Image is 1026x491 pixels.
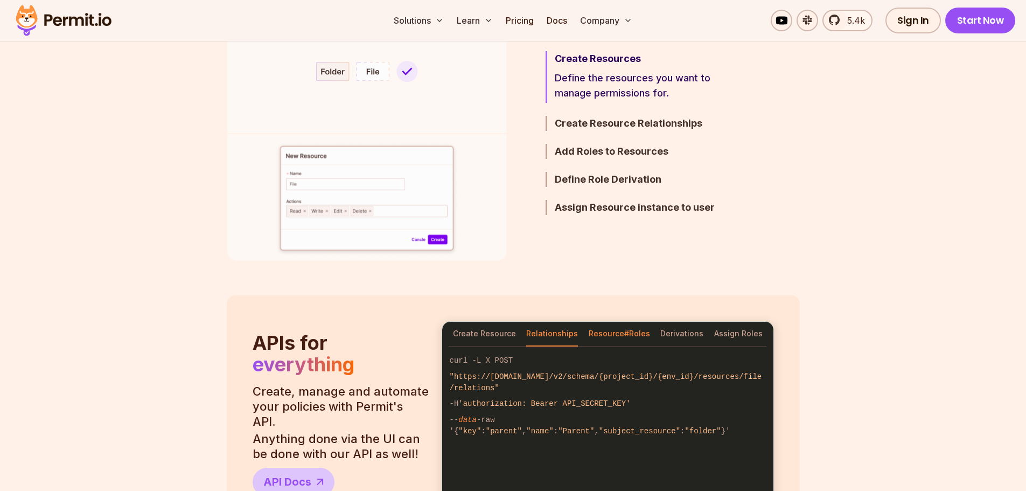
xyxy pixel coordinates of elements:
[576,10,637,31] button: Company
[599,427,680,435] span: "subject_resource"
[253,352,354,376] span: everything
[555,144,743,159] h3: Add Roles to Resources
[555,116,743,131] h3: Create Resource Relationships
[822,10,873,31] a: 5.4k
[442,396,773,412] code: -H
[458,399,630,408] span: 'authorization: Bearer API_SECRET_KEY'
[555,71,743,101] p: Define the resources you want to manage permissions for.
[453,322,516,347] button: Create Resource
[685,427,721,435] span: "folder"
[501,10,538,31] a: Pricing
[885,8,941,33] a: Sign In
[253,384,429,429] p: Create, manage and automate your policies with Permit's API.
[589,322,650,347] button: Resource#Roles
[450,372,762,392] span: "https://[DOMAIN_NAME]/v2/schema/{project_id}/{env_id}/resources/file/relations"
[546,144,743,159] button: Add Roles to Resources
[11,2,116,39] img: Permit logo
[546,116,743,131] button: Create Resource Relationships
[558,427,594,435] span: "Parent"
[526,322,578,347] button: Relationships
[442,412,773,439] code: -- -raw '{ : , : , : }'
[486,427,522,435] span: "parent"
[526,427,553,435] span: "name"
[253,331,327,355] span: APIs for
[546,172,743,187] button: Define Role Derivation
[555,172,743,187] h3: Define Role Derivation
[555,51,743,66] h3: Create Resources
[546,200,743,215] button: Assign Resource instance to user
[945,8,1016,33] a: Start Now
[542,10,571,31] a: Docs
[660,322,703,347] button: Derivations
[442,353,773,369] code: curl -L X POST
[555,200,743,215] h3: Assign Resource instance to user
[546,51,743,103] button: Create ResourcesDefine the resources you want to manage permissions for.
[458,427,481,435] span: "key"
[714,322,763,347] button: Assign Roles
[452,10,497,31] button: Learn
[841,14,865,27] span: 5.4k
[253,431,429,461] p: Anything done via the UI can be done with our API as well!
[458,416,477,424] span: data
[389,10,448,31] button: Solutions
[263,474,311,489] span: API Docs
